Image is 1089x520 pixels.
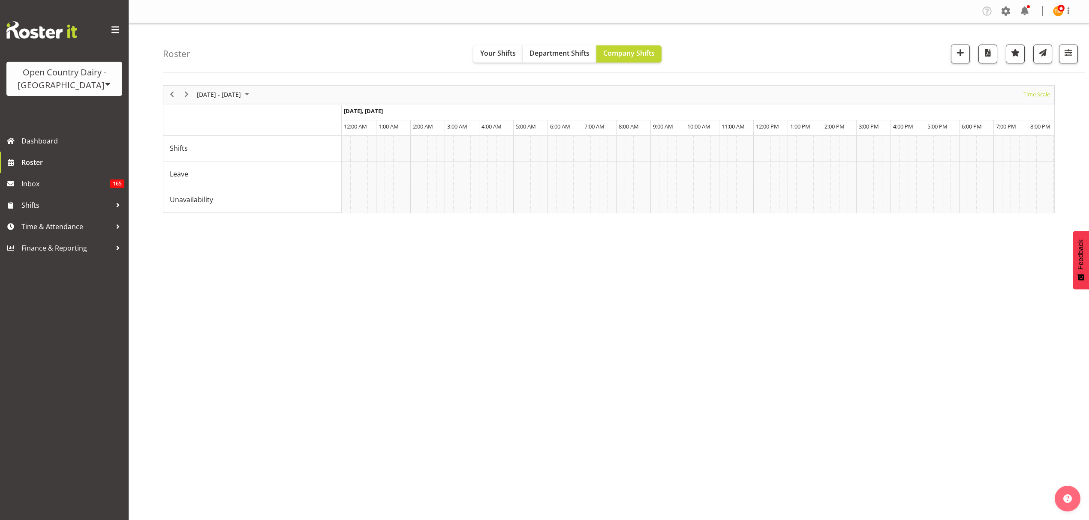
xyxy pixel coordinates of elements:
[893,123,913,130] span: 4:00 PM
[1022,89,1052,100] button: Time Scale
[21,156,124,169] span: Roster
[163,187,342,213] td: Unavailability resource
[927,123,948,130] span: 5:00 PM
[516,123,536,130] span: 5:00 AM
[523,45,596,63] button: Department Shifts
[196,89,253,100] button: October 2025
[165,86,179,104] div: previous period
[596,45,662,63] button: Company Shifts
[6,21,77,39] img: Rosterit website logo
[790,123,810,130] span: 1:00 PM
[756,123,779,130] span: 12:00 PM
[687,123,710,130] span: 10:00 AM
[447,123,467,130] span: 3:00 AM
[170,143,188,153] span: Shifts
[584,123,605,130] span: 7:00 AM
[1006,45,1025,63] button: Highlight an important date within the roster.
[1077,239,1085,269] span: Feedback
[480,48,516,58] span: Your Shifts
[166,89,178,100] button: Previous
[722,123,745,130] span: 11:00 AM
[529,48,590,58] span: Department Shifts
[110,179,124,188] span: 165
[344,107,383,115] span: [DATE], [DATE]
[21,199,111,212] span: Shifts
[196,89,242,100] span: [DATE] - [DATE]
[170,169,188,179] span: Leave
[21,242,111,254] span: Finance & Reporting
[978,45,997,63] button: Download a PDF of the roster according to the set date range.
[859,123,879,130] span: 3:00 PM
[163,136,342,161] td: Shifts resource
[619,123,639,130] span: 8:00 AM
[1063,494,1072,503] img: help-xxl-2.png
[1053,6,1063,16] img: tim-magness10922.jpg
[473,45,523,63] button: Your Shifts
[163,161,342,187] td: Leave resource
[1073,231,1089,289] button: Feedback - Show survey
[170,194,213,205] span: Unavailability
[21,177,110,190] span: Inbox
[951,45,970,63] button: Add a new shift
[194,86,254,104] div: Sep 29 - Oct 05, 2025
[15,66,114,92] div: Open Country Dairy - [GEOGRAPHIC_DATA]
[481,123,502,130] span: 4:00 AM
[1059,45,1078,63] button: Filter Shifts
[550,123,570,130] span: 6:00 AM
[344,123,367,130] span: 12:00 AM
[163,85,1055,213] div: Timeline Week of October 2, 2025
[413,123,433,130] span: 2:00 AM
[1033,45,1052,63] button: Send a list of all shifts for the selected filtered period to all rostered employees.
[163,49,190,59] h4: Roster
[1030,123,1050,130] span: 8:00 PM
[653,123,673,130] span: 9:00 AM
[603,48,655,58] span: Company Shifts
[179,86,194,104] div: next period
[181,89,193,100] button: Next
[379,123,399,130] span: 1:00 AM
[1023,89,1051,100] span: Time Scale
[962,123,982,130] span: 6:00 PM
[824,123,845,130] span: 2:00 PM
[21,220,111,233] span: Time & Attendance
[21,134,124,147] span: Dashboard
[996,123,1016,130] span: 7:00 PM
